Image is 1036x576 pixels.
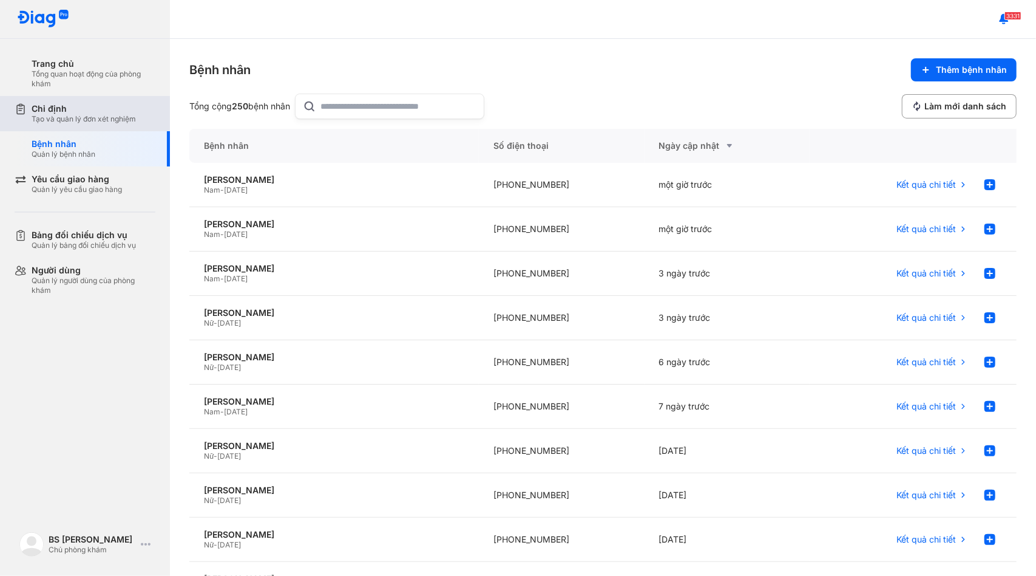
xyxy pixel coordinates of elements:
[896,445,956,456] span: Kết quả chi tiết
[479,473,645,518] div: [PHONE_NUMBER]
[32,58,155,69] div: Trang chủ
[645,385,810,429] div: 7 ngày trước
[645,340,810,385] div: 6 ngày trước
[32,69,155,89] div: Tổng quan hoạt động của phòng khám
[204,496,214,505] span: Nữ
[32,185,122,194] div: Quản lý yêu cầu giao hàng
[217,451,241,461] span: [DATE]
[479,296,645,340] div: [PHONE_NUMBER]
[214,496,217,505] span: -
[204,274,220,283] span: Nam
[645,252,810,296] div: 3 ngày trước
[1004,12,1021,20] span: 3331
[204,451,214,461] span: Nữ
[217,363,241,372] span: [DATE]
[32,276,155,295] div: Quản lý người dùng của phòng khám
[204,263,464,274] div: [PERSON_NAME]
[220,230,224,239] span: -
[204,230,220,239] span: Nam
[204,185,220,194] span: Nam
[220,274,224,283] span: -
[896,224,956,235] span: Kết quả chi tiết
[896,401,956,412] span: Kết quả chi tiết
[32,174,122,185] div: Yêu cầu giao hàng
[896,490,956,501] span: Kết quả chi tiết
[49,534,136,545] div: BS [PERSON_NAME]
[645,518,810,562] div: [DATE]
[645,296,810,340] div: 3 ngày trước
[645,473,810,518] div: [DATE]
[19,532,44,557] img: logo
[17,10,69,29] img: logo
[479,429,645,473] div: [PHONE_NUMBER]
[32,265,155,276] div: Người dùng
[204,407,220,416] span: Nam
[924,101,1006,112] span: Làm mới danh sách
[204,363,214,372] span: Nữ
[189,129,479,163] div: Bệnh nhân
[479,207,645,252] div: [PHONE_NUMBER]
[911,58,1017,81] button: Thêm bệnh nhân
[32,241,136,250] div: Quản lý bảng đối chiếu dịch vụ
[479,385,645,429] div: [PHONE_NUMBER]
[645,163,810,207] div: một giờ trước
[224,407,248,416] span: [DATE]
[936,64,1007,75] span: Thêm bệnh nhân
[645,429,810,473] div: [DATE]
[896,179,956,190] span: Kết quả chi tiết
[32,139,95,149] div: Bệnh nhân
[645,207,810,252] div: một giờ trước
[220,407,224,416] span: -
[479,252,645,296] div: [PHONE_NUMBER]
[214,318,217,327] span: -
[479,163,645,207] div: [PHONE_NUMBER]
[896,312,956,323] span: Kết quả chi tiết
[204,441,464,451] div: [PERSON_NAME]
[204,318,214,327] span: Nữ
[214,363,217,372] span: -
[204,174,464,185] div: [PERSON_NAME]
[479,340,645,385] div: [PHONE_NUMBER]
[204,540,214,549] span: Nữ
[224,274,248,283] span: [DATE]
[204,485,464,496] div: [PERSON_NAME]
[189,101,290,112] div: Tổng cộng bệnh nhân
[32,103,136,114] div: Chỉ định
[896,534,956,545] span: Kết quả chi tiết
[32,230,136,241] div: Bảng đối chiếu dịch vụ
[896,268,956,279] span: Kết quả chi tiết
[204,307,464,318] div: [PERSON_NAME]
[220,185,224,194] span: -
[214,540,217,549] span: -
[217,496,241,505] span: [DATE]
[214,451,217,461] span: -
[204,529,464,540] div: [PERSON_NAME]
[189,61,251,78] div: Bệnh nhân
[224,185,248,194] span: [DATE]
[659,139,796,153] div: Ngày cập nhật
[479,129,645,163] div: Số điện thoại
[32,114,136,124] div: Tạo và quản lý đơn xét nghiệm
[204,396,464,407] div: [PERSON_NAME]
[232,101,248,111] span: 250
[204,352,464,363] div: [PERSON_NAME]
[479,518,645,562] div: [PHONE_NUMBER]
[217,318,241,327] span: [DATE]
[204,219,464,230] div: [PERSON_NAME]
[896,357,956,368] span: Kết quả chi tiết
[902,94,1017,118] button: Làm mới danh sách
[32,149,95,159] div: Quản lý bệnh nhân
[217,540,241,549] span: [DATE]
[49,545,136,555] div: Chủ phòng khám
[224,230,248,239] span: [DATE]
